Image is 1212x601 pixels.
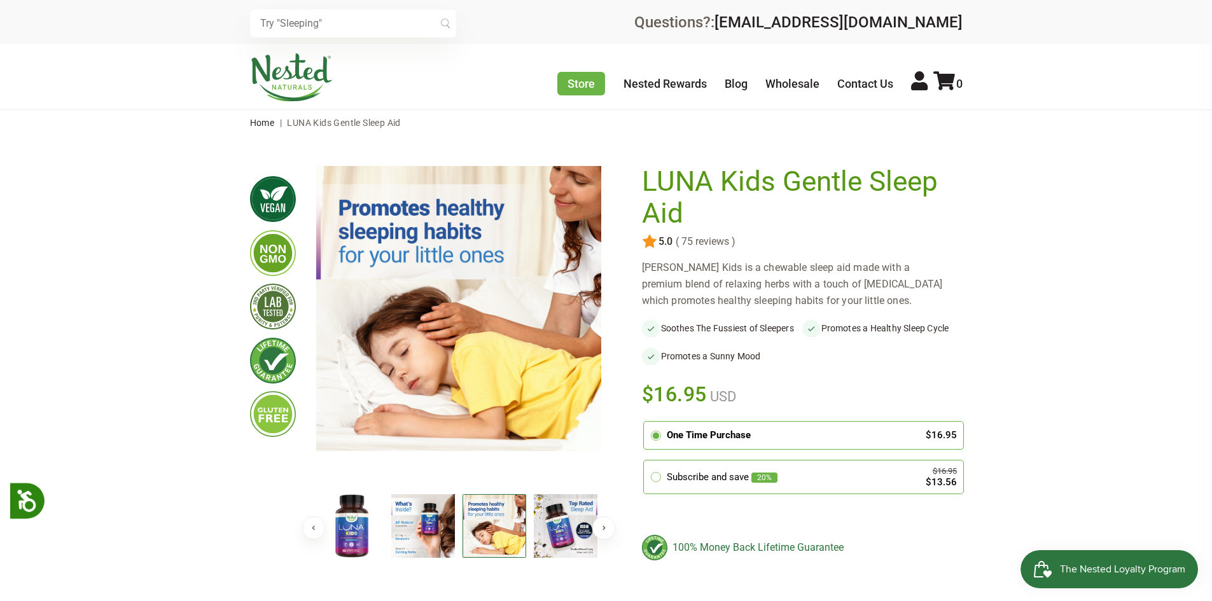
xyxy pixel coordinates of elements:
span: LUNA Kids Gentle Sleep Aid [287,118,400,128]
a: Store [557,72,605,95]
a: [EMAIL_ADDRESS][DOMAIN_NAME] [714,13,963,31]
a: Wholesale [765,77,819,90]
li: Promotes a Sunny Mood [642,347,802,365]
nav: breadcrumbs [250,110,963,135]
li: Promotes a Healthy Sleep Cycle [802,319,963,337]
button: Previous [302,516,325,539]
a: Blog [725,77,748,90]
a: Contact Us [837,77,893,90]
a: Nested Rewards [623,77,707,90]
img: LUNA Kids Gentle Sleep Aid [316,166,601,451]
img: badge-lifetimeguarantee-color.svg [642,535,667,560]
img: LUNA Kids Gentle Sleep Aid [534,494,597,558]
img: vegan [250,176,296,222]
button: Next [592,516,615,539]
span: 5.0 [657,236,672,247]
img: gmofree [250,230,296,276]
span: $16.95 [642,380,707,408]
div: 100% Money Back Lifetime Guarantee [642,535,963,560]
span: | [277,118,285,128]
iframe: Button to open loyalty program pop-up [1020,550,1199,588]
img: star.svg [642,234,657,249]
div: [PERSON_NAME] Kids is a chewable sleep aid made with a premium blend of relaxing herbs with a tou... [642,259,963,309]
span: 0 [956,77,963,90]
li: Soothes The Fussiest of Sleepers [642,319,802,337]
input: Try "Sleeping" [250,10,456,38]
img: LUNA Kids Gentle Sleep Aid [320,494,384,558]
img: thirdpartytested [250,284,296,329]
img: Nested Naturals [250,53,333,102]
img: lifetimeguarantee [250,338,296,383]
img: LUNA Kids Gentle Sleep Aid [463,494,526,558]
a: 0 [933,77,963,90]
a: Home [250,118,275,128]
img: LUNA Kids Gentle Sleep Aid [391,494,455,558]
span: USD [707,389,736,404]
img: glutenfree [250,391,296,437]
span: ( 75 reviews ) [672,236,735,247]
h1: LUNA Kids Gentle Sleep Aid [642,166,956,229]
div: Questions?: [634,15,963,30]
